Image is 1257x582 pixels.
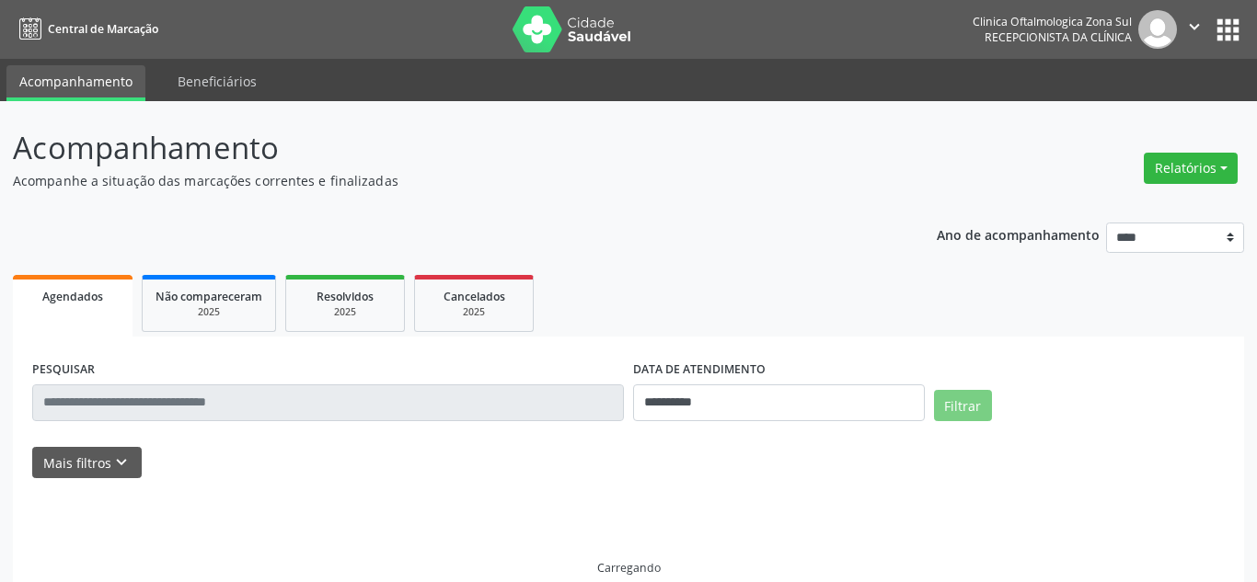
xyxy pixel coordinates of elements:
[934,390,992,421] button: Filtrar
[156,305,262,319] div: 2025
[597,560,661,576] div: Carregando
[111,452,132,473] i: keyboard_arrow_down
[32,447,142,479] button: Mais filtroskeyboard_arrow_down
[6,65,145,101] a: Acompanhamento
[156,289,262,304] span: Não compareceram
[42,289,103,304] span: Agendados
[13,14,158,44] a: Central de Marcação
[1177,10,1212,49] button: 
[48,21,158,37] span: Central de Marcação
[985,29,1132,45] span: Recepcionista da clínica
[1144,153,1238,184] button: Relatórios
[317,289,374,304] span: Resolvidos
[165,65,270,97] a: Beneficiários
[428,305,520,319] div: 2025
[32,356,95,384] label: PESQUISAR
[937,223,1100,245] p: Ano de acompanhamento
[973,14,1132,29] div: Clinica Oftalmologica Zona Sul
[13,125,875,171] p: Acompanhamento
[1138,10,1177,49] img: img
[1184,17,1205,37] i: 
[633,356,766,384] label: DATA DE ATENDIMENTO
[13,171,875,190] p: Acompanhe a situação das marcações correntes e finalizadas
[299,305,391,319] div: 2025
[444,289,505,304] span: Cancelados
[1212,14,1244,46] button: apps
